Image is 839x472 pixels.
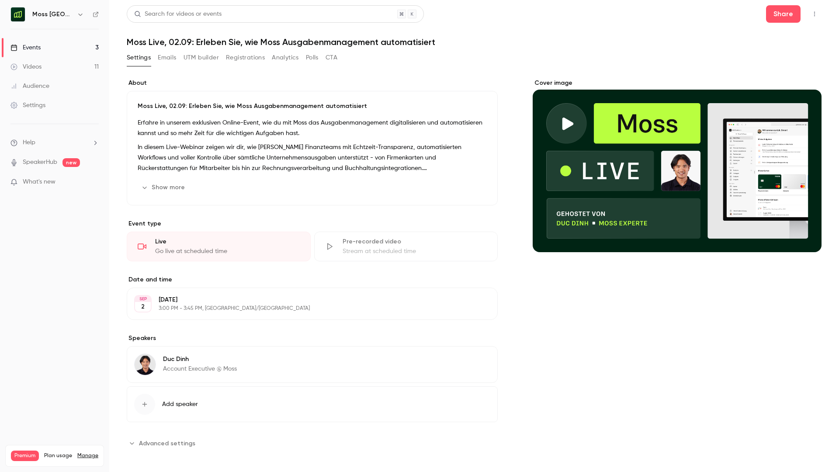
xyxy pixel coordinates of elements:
[134,10,222,19] div: Search for videos or events
[184,51,219,65] button: UTM builder
[163,364,237,373] p: Account Executive @ Moss
[10,43,41,52] div: Events
[23,177,55,187] span: What's new
[127,436,201,450] button: Advanced settings
[138,180,190,194] button: Show more
[343,237,487,246] div: Pre-recorded video
[226,51,265,65] button: Registrations
[77,452,98,459] a: Manage
[127,386,498,422] button: Add speaker
[326,51,337,65] button: CTA
[158,51,176,65] button: Emails
[23,158,57,167] a: SpeakerHub
[127,79,498,87] label: About
[138,118,487,139] p: Erfahre in unserem exklusiven Online-Event, wie du mit Moss das Ausgabenmanagement digitalisieren...
[10,62,42,71] div: Videos
[155,247,300,256] div: Go live at scheduled time
[139,439,195,448] span: Advanced settings
[88,178,99,186] iframe: Noticeable Trigger
[127,232,311,261] div: LiveGo live at scheduled time
[127,219,498,228] p: Event type
[127,346,498,383] div: Duc DinhDuc DinhAccount Executive @ Moss
[159,295,451,304] p: [DATE]
[127,334,498,343] label: Speakers
[135,296,151,302] div: SEP
[10,138,99,147] li: help-dropdown-opener
[135,354,156,375] img: Duc Dinh
[127,51,151,65] button: Settings
[272,51,299,65] button: Analytics
[138,102,487,111] p: Moss Live, 02.09: Erleben Sie, wie Moss Ausgabenmanagement automatisiert
[10,101,45,110] div: Settings
[306,51,319,65] button: Polls
[163,355,237,364] p: Duc Dinh
[32,10,73,19] h6: Moss [GEOGRAPHIC_DATA]
[10,82,49,90] div: Audience
[23,138,35,147] span: Help
[44,452,72,459] span: Plan usage
[533,79,822,252] section: Cover image
[11,451,39,461] span: Premium
[127,275,498,284] label: Date and time
[138,142,487,174] p: In diesem Live-Webinar zeigen wir dir, wie [PERSON_NAME] Finanzteams mit Echtzeit-Transparenz, au...
[533,79,822,87] label: Cover image
[159,305,451,312] p: 3:00 PM - 3:45 PM, [GEOGRAPHIC_DATA]/[GEOGRAPHIC_DATA]
[11,7,25,21] img: Moss Deutschland
[62,158,80,167] span: new
[343,247,487,256] div: Stream at scheduled time
[162,400,198,409] span: Add speaker
[766,5,801,23] button: Share
[155,237,300,246] div: Live
[314,232,498,261] div: Pre-recorded videoStream at scheduled time
[141,302,145,311] p: 2
[127,436,498,450] section: Advanced settings
[127,37,822,47] h1: Moss Live, 02.09: Erleben Sie, wie Moss Ausgabenmanagement automatisiert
